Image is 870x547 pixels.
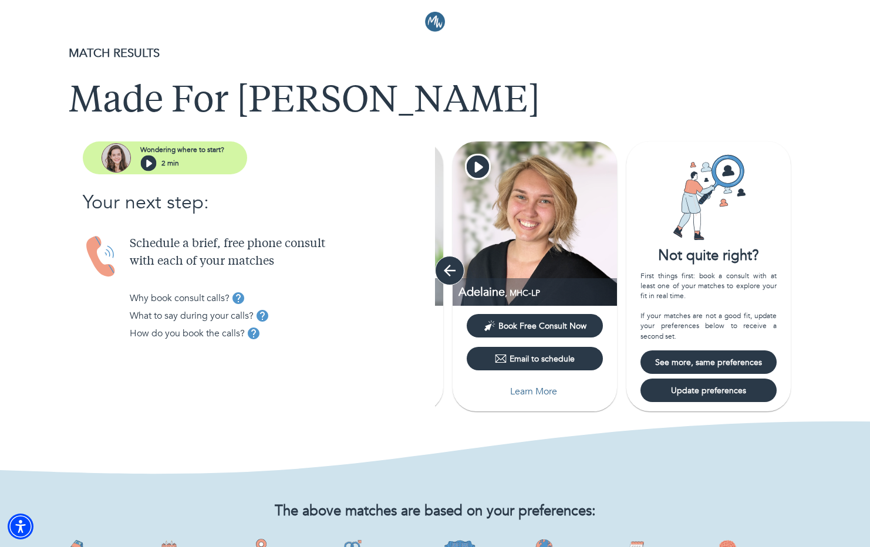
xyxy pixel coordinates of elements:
[130,326,245,340] p: How do you book the calls?
[83,235,120,278] img: Handset
[69,45,801,62] p: MATCH RESULTS
[505,288,540,299] span: , MHC-LP
[640,350,777,374] button: See more, same preferences
[498,320,586,332] span: Book Free Consult Now
[665,153,753,241] img: Card icon
[83,141,247,174] button: assistantWondering where to start?2 min
[425,12,445,32] img: Logo
[83,188,435,217] p: Your next step:
[467,314,603,337] button: Book Free Consult Now
[640,271,777,342] div: First things first: book a consult with at least one of your matches to explore your fit in real ...
[645,357,772,368] span: See more, same preferences
[626,246,791,266] div: Not quite right?
[640,379,777,402] button: Update preferences
[453,141,617,306] img: Adelaine Zuks profile
[161,158,179,168] p: 2 min
[230,289,247,307] button: tooltip
[130,291,230,305] p: Why book consult calls?
[8,514,33,539] div: Accessibility Menu
[254,307,271,325] button: tooltip
[458,284,617,300] p: MHC-LP
[140,144,224,155] p: Wondering where to start?
[102,143,131,173] img: assistant
[495,353,575,364] div: Email to schedule
[510,384,557,399] p: Learn More
[645,385,772,396] span: Update preferences
[69,81,801,123] h1: Made For [PERSON_NAME]
[130,235,435,271] p: Schedule a brief, free phone consult with each of your matches
[467,347,603,370] button: Email to schedule
[245,325,262,342] button: tooltip
[130,309,254,323] p: What to say during your calls?
[69,503,801,520] h2: The above matches are based on your preferences:
[467,380,603,403] button: Learn More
